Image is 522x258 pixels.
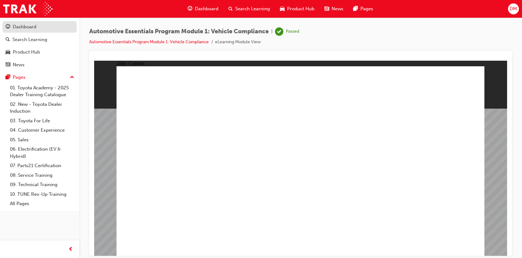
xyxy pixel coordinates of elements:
a: Automotive Essentials Program Module 1: Vehicle Compliance [89,39,209,45]
a: 03. Toyota For Life [7,116,77,126]
span: news-icon [6,62,10,68]
a: pages-iconPages [348,2,378,15]
div: Dashboard [13,23,36,30]
a: search-iconSearch Learning [223,2,275,15]
button: DashboardSearch LearningProduct HubNews [2,20,77,72]
button: DM [508,3,519,14]
a: 08. Service Training [7,171,77,180]
span: learningRecordVerb_PASS-icon [275,27,283,36]
a: 02. New - Toyota Dealer Induction [7,100,77,116]
div: Pages [13,74,25,81]
span: Product Hub [287,5,314,12]
a: news-iconNews [319,2,348,15]
div: Search Learning [12,36,47,43]
a: News [2,59,77,71]
a: Search Learning [2,34,77,45]
span: Pages [360,5,373,12]
div: Product Hub [13,49,40,56]
span: Automotive Essentials Program Module 1: Vehicle Compliance [89,28,269,35]
a: Dashboard [2,21,77,33]
span: News [332,5,343,12]
span: news-icon [324,5,329,13]
span: prev-icon [68,246,73,253]
span: pages-icon [6,75,10,80]
img: Trak [3,2,53,16]
span: search-icon [6,37,10,43]
a: 05. Sales [7,135,77,145]
span: guage-icon [6,24,10,30]
span: pages-icon [353,5,358,13]
a: Product Hub [2,46,77,58]
a: All Pages [7,199,77,209]
button: Pages [2,72,77,83]
span: car-icon [6,49,10,55]
span: DM [510,5,517,12]
span: search-icon [228,5,233,13]
a: 06. Electrification (EV & Hybrid) [7,144,77,161]
a: 09. Technical Training [7,180,77,190]
a: 07. Parts21 Certification [7,161,77,171]
div: Passed [286,29,299,35]
span: | [271,28,272,35]
a: guage-iconDashboard [183,2,223,15]
a: 04. Customer Experience [7,125,77,135]
span: Search Learning [235,5,270,12]
a: 01. Toyota Academy - 2025 Dealer Training Catalogue [7,83,77,100]
a: car-iconProduct Hub [275,2,319,15]
li: eLearning Module View [215,39,261,46]
span: Dashboard [195,5,218,12]
span: up-icon [70,73,74,82]
span: car-icon [280,5,285,13]
span: guage-icon [188,5,192,13]
a: 10. TUNE Rev-Up Training [7,190,77,199]
div: News [13,61,25,68]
